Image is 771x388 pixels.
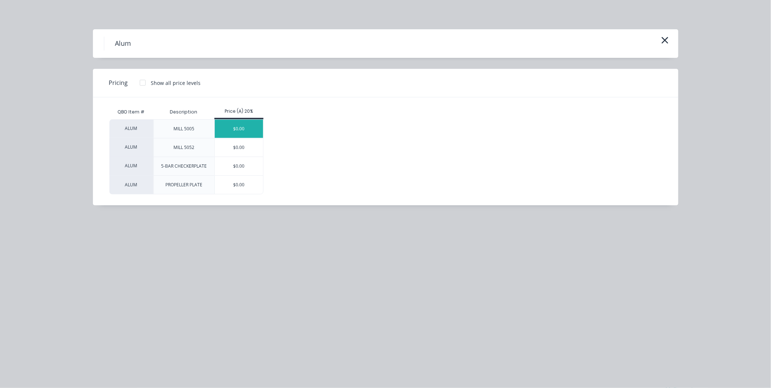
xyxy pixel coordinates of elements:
div: ALUM [109,157,153,175]
div: $0.00 [215,176,263,194]
h4: Alum [104,37,142,51]
span: Pricing [109,78,128,87]
div: Price (A) 20% [214,108,264,115]
div: $0.00 [215,138,263,157]
div: ALUM [109,119,153,138]
div: PROPELLER PLATE [165,182,202,188]
div: $0.00 [215,120,263,138]
div: $0.00 [215,157,263,175]
div: 5-BAR CHECKERPLATE [161,163,207,169]
div: Show all price levels [151,79,201,87]
div: MILL 5052 [173,144,194,151]
div: ALUM [109,175,153,194]
div: ALUM [109,138,153,157]
div: MILL 5005 [173,126,194,132]
div: QBO Item # [109,105,153,119]
div: Description [164,103,203,121]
